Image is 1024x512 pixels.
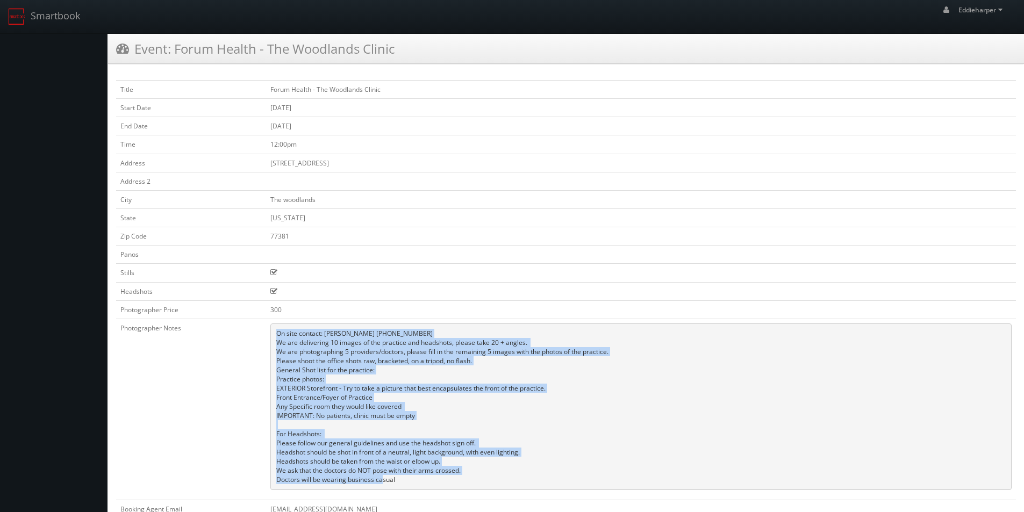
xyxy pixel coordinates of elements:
[266,81,1016,99] td: Forum Health - The Woodlands Clinic
[116,99,266,117] td: Start Date
[116,208,266,227] td: State
[116,190,266,208] td: City
[8,8,25,25] img: smartbook-logo.png
[266,154,1016,172] td: [STREET_ADDRESS]
[116,246,266,264] td: Panos
[116,39,395,58] h3: Event: Forum Health - The Woodlands Clinic
[116,227,266,246] td: Zip Code
[958,5,1006,15] span: Eddieharper
[116,135,266,154] td: Time
[116,117,266,135] td: End Date
[266,190,1016,208] td: The woodlands
[116,172,266,190] td: Address 2
[270,323,1012,490] pre: On site contact: [PERSON_NAME] [PHONE_NUMBER] We are delivering 10 images of the practice and hea...
[116,154,266,172] td: Address
[116,282,266,300] td: Headshots
[266,300,1016,319] td: 300
[266,135,1016,154] td: 12:00pm
[266,99,1016,117] td: [DATE]
[116,264,266,282] td: Stills
[266,208,1016,227] td: [US_STATE]
[266,117,1016,135] td: [DATE]
[116,81,266,99] td: Title
[266,227,1016,246] td: 77381
[116,319,266,500] td: Photographer Notes
[116,300,266,319] td: Photographer Price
